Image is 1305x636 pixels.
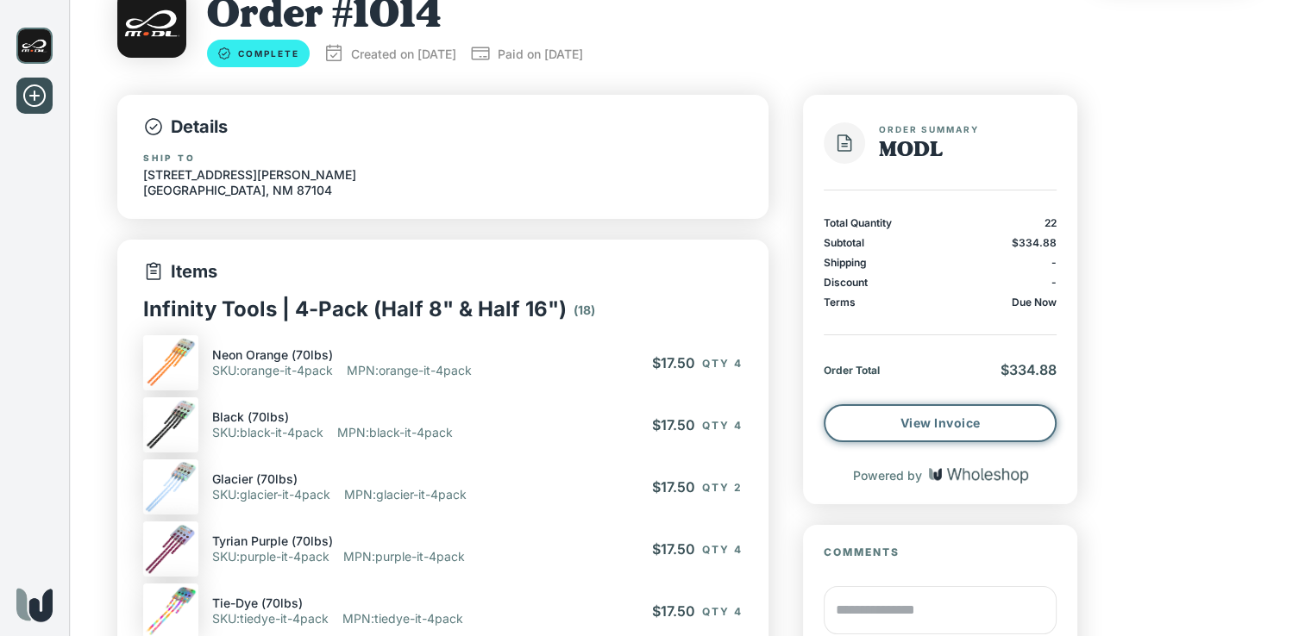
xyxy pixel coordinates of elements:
p: Subtotal [824,236,864,249]
img: 4-Pack___Orange.png [143,335,198,390]
span: $17.50 [652,354,695,371]
p: Neon Orange (70lbs) [212,347,333,363]
img: 4-Pack_Tyrian_Purple.png [143,521,198,577]
p: Tyrian Purple (70lbs) [212,533,333,549]
span: $17.50 [652,602,695,620]
p: SKU : black-it-4pack [212,425,323,440]
img: Wholeshop logo [929,468,1028,483]
p: - [1051,256,1057,269]
p: Powered by [853,468,922,483]
p: [STREET_ADDRESS][PERSON_NAME] [143,167,356,183]
p: - [1051,276,1057,289]
p: Created on [DATE] [351,45,456,63]
p: SKU : purple-it-4pack [212,549,329,564]
span: $17.50 [652,540,695,558]
p: SKU : glacier-it-4pack [212,487,330,502]
p: Shipping [824,256,867,269]
span: Comments [824,546,900,558]
span: Qty 4 [702,357,743,370]
p: MPN : tiedye-it-4pack [342,611,463,627]
p: MPN : glacier-it-4pack [344,487,467,502]
p: ( 18 ) [574,299,595,321]
label: Ship to [143,152,196,164]
p: Details [143,115,743,138]
p: MPN : orange-it-4pack [347,363,472,378]
img: Wholeshop logo [16,588,53,622]
p: Infinity Tools | 4-Pack (Half 8" & Half 16") [143,296,567,321]
img: 4-Pack___Glacier.png [143,459,198,514]
p: MPN : purple-it-4pack [343,549,465,564]
img: MODL logo [16,28,53,64]
span: $17.50 [652,478,695,496]
p: Tie-Dye (70lbs) [212,595,303,611]
p: MPN : black-it-4pack [337,425,453,440]
p: Discount [824,276,868,289]
p: 22 [1045,216,1057,229]
span: Qty 4 [702,605,743,618]
span: $334.88 [1012,236,1057,249]
span: Complete [228,48,310,59]
span: Qty 4 [702,419,743,432]
p: Total Quantity [824,216,892,229]
p: Paid on [DATE] [498,45,583,63]
p: Black (70lbs) [212,409,289,425]
p: Terms [824,296,856,309]
p: Order Total [824,364,880,377]
button: View Invoice [824,404,1057,442]
span: $17.50 [652,416,695,433]
p: Glacier (70lbs) [212,471,298,487]
span: Order Summary [879,124,1063,134]
p: Items [143,260,743,283]
p: Due Now [1012,296,1057,309]
p: [GEOGRAPHIC_DATA] , NM 87104 [143,183,356,198]
img: 4-Pack_Black.png [143,397,198,452]
span: Qty 2 [702,481,743,494]
span: Qty 4 [702,543,743,556]
p: SKU : tiedye-it-4pack [212,611,329,627]
p: SKU : orange-it-4pack [212,363,333,378]
span: $334.88 [1001,361,1057,378]
h1: MODL [879,140,1063,162]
